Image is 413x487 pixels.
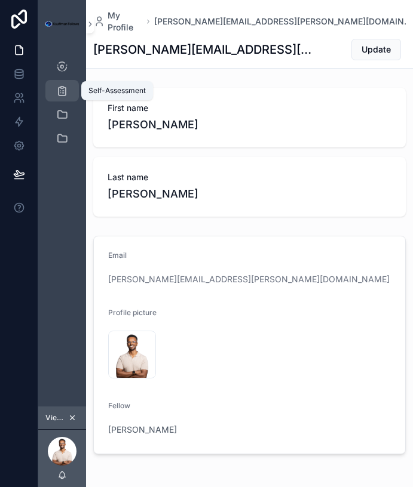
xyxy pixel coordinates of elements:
[108,116,391,133] span: [PERSON_NAME]
[45,413,66,423] span: Viewing as [PERSON_NAME]
[108,251,127,260] span: Email
[93,10,142,33] a: My Profile
[108,308,157,317] span: Profile picture
[362,44,391,56] span: Update
[108,424,177,436] a: [PERSON_NAME]
[108,273,390,285] a: [PERSON_NAME][EMAIL_ADDRESS][PERSON_NAME][DOMAIN_NAME]
[88,86,146,95] div: Self-Assessment
[108,186,391,202] span: [PERSON_NAME]
[108,102,391,114] span: First name
[351,39,401,60] button: Update
[93,41,316,58] h1: [PERSON_NAME][EMAIL_ADDRESS][PERSON_NAME][DOMAIN_NAME]
[108,401,130,410] span: Fellow
[38,48,86,406] div: scrollable content
[108,10,142,33] span: My Profile
[108,171,391,183] span: Last name
[45,21,79,27] img: App logo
